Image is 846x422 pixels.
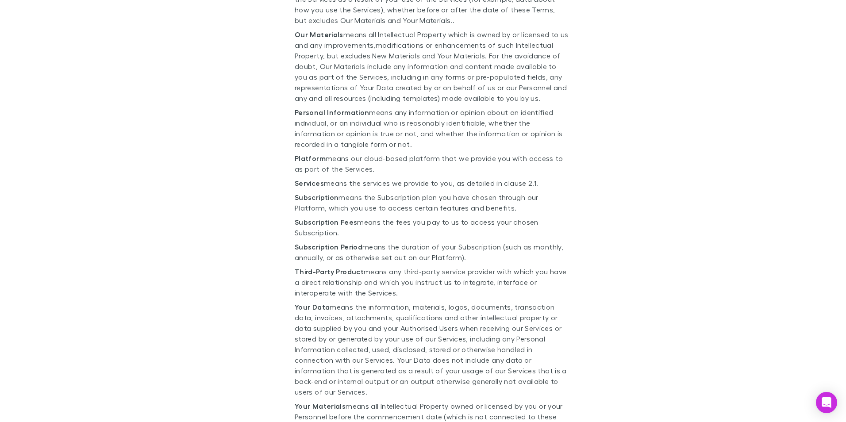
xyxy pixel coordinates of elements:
[295,29,569,104] p: means all Intellectual Property which is owned by or licensed to us and any improvements,modifica...
[295,242,362,251] strong: Subscription Period
[295,178,569,188] p: means the services we provide to you, as detailed in clause 2.1.
[295,302,569,397] p: means the information, materials, logos, documents, transaction data, invoices, attachments, qual...
[295,107,569,150] p: means any information or opinion about an identified individual, or an individual who is reasonab...
[295,192,569,213] p: means the Subscription plan you have chosen through our Platform, which you use to access certain...
[295,179,324,188] strong: Services
[295,30,343,39] strong: Our Materials
[295,193,338,202] strong: Subscription
[295,266,569,298] p: means any third-party service provider with which you have a direct relationship and which you in...
[295,218,357,226] strong: Subscription Fees
[295,267,364,276] strong: Third-Party Product
[295,154,326,163] strong: Platform
[295,153,569,174] p: means our cloud-based platform that we provide you with access to as part of the Services.
[816,392,837,413] div: Open Intercom Messenger
[295,108,369,117] strong: Personal Information
[295,402,346,410] strong: Your Materials
[295,242,569,263] p: means the duration of your Subscription (such as monthly, annually, or as otherwise set out on ou...
[295,217,569,238] p: means the fees you pay to us to access your chosen Subscription.
[295,303,330,311] strong: Your Data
